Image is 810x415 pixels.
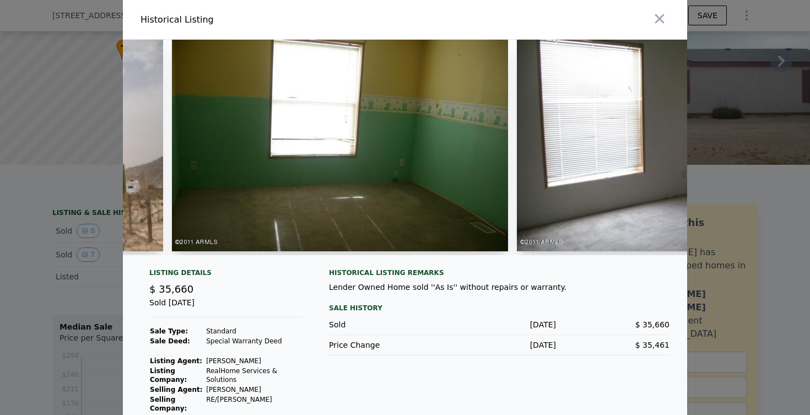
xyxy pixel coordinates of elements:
[206,366,303,385] td: RealHome Services & Solutions
[149,268,303,282] div: Listing Details
[150,327,188,335] strong: Sale Type:
[150,396,187,412] strong: Selling Company:
[150,367,187,384] strong: Listing Company:
[329,339,442,351] div: Price Change
[150,337,190,345] strong: Sale Deed:
[206,326,303,336] td: Standard
[150,357,202,365] strong: Listing Agent:
[150,386,203,394] strong: Selling Agent:
[206,336,303,346] td: Special Warranty Deed
[635,320,669,329] span: $ 35,660
[172,40,508,251] img: Property Img
[329,268,669,277] div: Historical Listing remarks
[141,13,401,26] div: Historical Listing
[442,319,556,330] div: [DATE]
[442,339,556,351] div: [DATE]
[329,282,669,293] div: Lender Owned Home sold ''As Is'' without repairs or warranty.
[206,356,303,366] td: [PERSON_NAME]
[149,297,303,317] div: Sold [DATE]
[149,283,193,295] span: $ 35,660
[329,301,669,315] div: Sale History
[206,395,303,413] td: RE/[PERSON_NAME]
[206,385,303,395] td: [PERSON_NAME]
[329,319,442,330] div: Sold
[635,341,669,349] span: $ 35,461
